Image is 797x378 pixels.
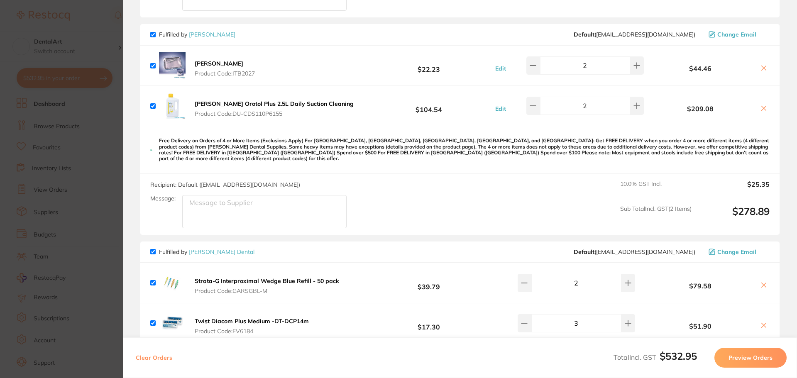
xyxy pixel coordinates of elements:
label: Message: [150,195,176,202]
span: Product Code: ITB2027 [195,70,255,77]
b: $532.95 [660,350,697,362]
a: [PERSON_NAME] [189,31,235,38]
b: Strata-G Interproximal Wedge Blue Refill - 50 pack [195,277,339,285]
b: $17.30 [367,315,491,331]
p: Fulfilled by [159,31,235,38]
button: Change Email [706,248,770,256]
b: Default [574,248,594,256]
img: YWR4MjYyZw [159,270,186,296]
img: NXc0ZGM0dQ [159,52,186,79]
b: Default [574,31,594,38]
button: Change Email [706,31,770,38]
p: Free Delivery on Orders of 4 or More Items (Exclusions Apply) For [GEOGRAPHIC_DATA], [GEOGRAPHIC_... [159,138,770,162]
img: bTUzMTI4bg [159,310,186,337]
span: sales@piksters.com [574,249,695,255]
span: Change Email [717,249,756,255]
b: [PERSON_NAME] [195,60,243,67]
span: Product Code: GARSGBL-M [195,288,339,294]
span: 10.0 % GST Incl. [620,180,692,199]
b: $104.54 [367,98,491,114]
span: Total Incl. GST [614,353,697,361]
span: Recipient: Default ( [EMAIL_ADDRESS][DOMAIN_NAME] ) [150,181,300,188]
b: Twist Diacom Plus Medium -DT-DCP14m [195,317,309,325]
button: [PERSON_NAME] Product Code:ITB2027 [192,60,257,77]
b: $39.79 [367,275,491,290]
button: Clear Orders [133,348,175,368]
span: Product Code: DU-CDS110P6155 [195,110,354,117]
b: [PERSON_NAME] Orotol Plus 2.5L Daily Suction Cleaning [195,100,354,107]
button: Preview Orders [714,348,787,368]
span: Change Email [717,31,756,38]
span: Sub Total Incl. GST ( 2 Items) [620,205,692,228]
span: Product Code: EV6184 [195,328,309,334]
b: $209.08 [646,105,755,112]
button: Strata-G Interproximal Wedge Blue Refill - 50 pack Product Code:GARSGBL-M [192,277,342,295]
button: Twist Diacom Plus Medium -DT-DCP14m Product Code:EV6184 [192,317,311,335]
button: Edit [493,105,509,112]
p: Fulfilled by [159,249,254,255]
span: save@adamdental.com.au [574,31,695,38]
b: $79.58 [646,282,755,290]
button: [PERSON_NAME] Orotol Plus 2.5L Daily Suction Cleaning Product Code:DU-CDS110P6155 [192,100,356,117]
b: $44.46 [646,65,755,72]
b: $22.23 [367,58,491,73]
output: $25.35 [698,180,770,199]
button: Edit [493,65,509,72]
b: $51.90 [646,322,755,330]
img: M2p4a2d1cA [159,93,186,119]
a: [PERSON_NAME] Dental [189,248,254,256]
output: $278.89 [698,205,770,228]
